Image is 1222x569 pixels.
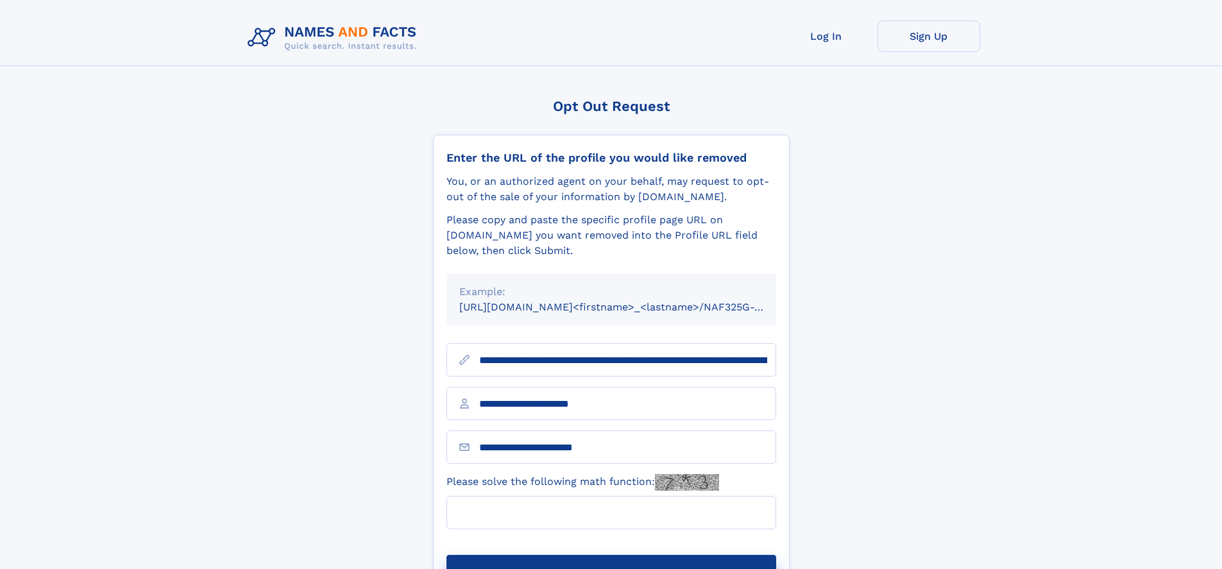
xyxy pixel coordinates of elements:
small: [URL][DOMAIN_NAME]<firstname>_<lastname>/NAF325G-xxxxxxxx [459,301,801,313]
div: Enter the URL of the profile you would like removed [446,151,776,165]
a: Sign Up [878,21,980,52]
img: Logo Names and Facts [242,21,427,55]
div: Example: [459,284,763,300]
a: Log In [775,21,878,52]
div: You, or an authorized agent on your behalf, may request to opt-out of the sale of your informatio... [446,174,776,205]
div: Opt Out Request [433,98,790,114]
div: Please copy and paste the specific profile page URL on [DOMAIN_NAME] you want removed into the Pr... [446,212,776,259]
label: Please solve the following math function: [446,474,719,491]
